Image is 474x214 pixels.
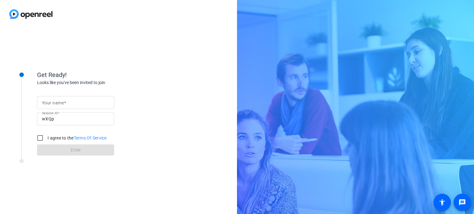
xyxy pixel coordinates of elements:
mat-label: Your name [42,100,64,105]
mat-icon: accessibility [439,199,446,206]
mat-label: Session ID [42,111,58,115]
div: Get Ready! [37,70,160,79]
mat-icon: message [459,199,466,206]
label: I agree to the [46,135,107,141]
div: Looks like you've been invited to join [37,79,160,86]
a: Terms Of Service [74,135,107,140]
